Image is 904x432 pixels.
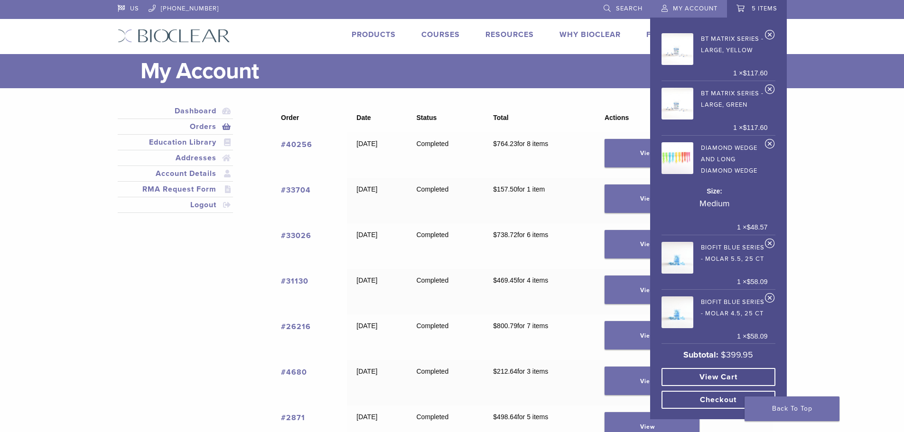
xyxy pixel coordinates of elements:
[765,238,775,252] a: Remove Biofit Blue Series - Molar 5.5, 25 ct from cart
[746,223,767,231] bdi: 48.57
[605,139,699,167] a: View order 40256
[559,30,621,39] a: Why Bioclear
[752,5,777,12] span: 5 items
[356,231,377,239] time: [DATE]
[356,413,377,421] time: [DATE]
[484,223,595,269] td: for 6 items
[673,5,718,12] span: My Account
[493,231,497,239] span: $
[485,30,534,39] a: Resources
[662,391,775,409] a: Checkout
[605,184,699,213] a: View order 33704
[493,185,517,193] span: 157.50
[493,413,497,421] span: $
[662,139,768,176] a: Diamond Wedge and Long Diamond Wedge
[737,331,767,342] span: 1 ×
[662,88,693,119] img: BT Matrix Series - Large, Green
[493,140,497,147] span: $
[733,123,767,133] span: 1 ×
[407,132,484,178] td: Completed
[646,30,709,39] a: Find A Doctor
[356,322,377,330] time: [DATE]
[356,276,377,284] time: [DATE]
[605,114,629,121] span: Actions
[281,140,312,149] a: View order number 40256
[746,278,750,285] span: $
[746,332,750,340] span: $
[743,124,767,131] bdi: 117.60
[356,114,371,121] span: Date
[281,322,311,331] a: View order number 26216
[662,142,693,174] img: Diamond Wedge and Long Diamond Wedge
[493,276,517,284] span: 469.45
[616,5,643,12] span: Search
[765,29,775,44] a: Remove BT Matrix Series - Large, Yellow from cart
[683,349,718,360] strong: Subtotal:
[662,30,768,65] a: BT Matrix Series - Large, Yellow
[281,114,299,121] span: Order
[743,69,746,77] span: $
[721,349,726,360] span: $
[765,293,775,307] a: Remove Biofit Blue Series - Molar 4.5, 25 ct from cart
[765,138,775,153] a: Remove Diamond Wedge and Long Diamond Wedge from cart
[733,68,767,79] span: 1 ×
[737,277,767,287] span: 1 ×
[493,231,517,239] span: 738.72
[765,84,775,98] a: Remove BT Matrix Series - Large, Green from cart
[407,178,484,223] td: Completed
[484,360,595,405] td: for 3 items
[421,30,460,39] a: Courses
[118,103,233,224] nav: Account pages
[662,242,693,274] img: Biofit Blue Series - Molar 5.5, 25 ct
[407,223,484,269] td: Completed
[120,184,232,195] a: RMA Request Form
[484,178,595,223] td: for 1 item
[493,368,517,375] span: 212.64
[662,296,693,328] img: Biofit Blue Series - Molar 4.5, 25 ct
[662,85,768,119] a: BT Matrix Series - Large, Green
[281,413,305,423] a: View order number 2871
[416,114,437,121] span: Status
[743,124,746,131] span: $
[662,186,768,196] dt: Size:
[407,360,484,405] td: Completed
[407,314,484,360] td: Completed
[493,368,497,375] span: $
[662,294,768,328] a: Biofit Blue Series - Molar 4.5, 25 ct
[493,322,497,330] span: $
[746,332,767,340] bdi: 58.09
[662,33,693,65] img: BT Matrix Series - Large, Yellow
[745,396,839,421] a: Back To Top
[662,368,775,386] a: View cart
[407,269,484,314] td: Completed
[493,185,497,193] span: $
[120,152,232,164] a: Addresses
[493,322,517,330] span: 800.79
[605,276,699,304] a: View order 31130
[737,222,767,233] span: 1 ×
[356,140,377,147] time: [DATE]
[120,199,232,211] a: Logout
[281,231,311,240] a: View order number 33026
[352,30,396,39] a: Products
[605,321,699,349] a: View order 26216
[356,185,377,193] time: [DATE]
[120,168,232,179] a: Account Details
[493,413,517,421] span: 498.64
[605,230,699,258] a: View order 33026
[281,185,311,195] a: View order number 33704
[120,137,232,148] a: Education Library
[493,140,517,147] span: 764.23
[484,132,595,178] td: for 8 items
[281,276,308,286] a: View order number 31130
[118,29,230,43] img: Bioclear
[605,367,699,395] a: View order 4680
[662,196,768,211] p: Medium
[356,368,377,375] time: [DATE]
[140,54,787,88] h1: My Account
[484,269,595,314] td: for 4 items
[746,223,750,231] span: $
[484,314,595,360] td: for 7 items
[281,368,307,377] a: View order number 4680
[743,69,767,77] bdi: 117.60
